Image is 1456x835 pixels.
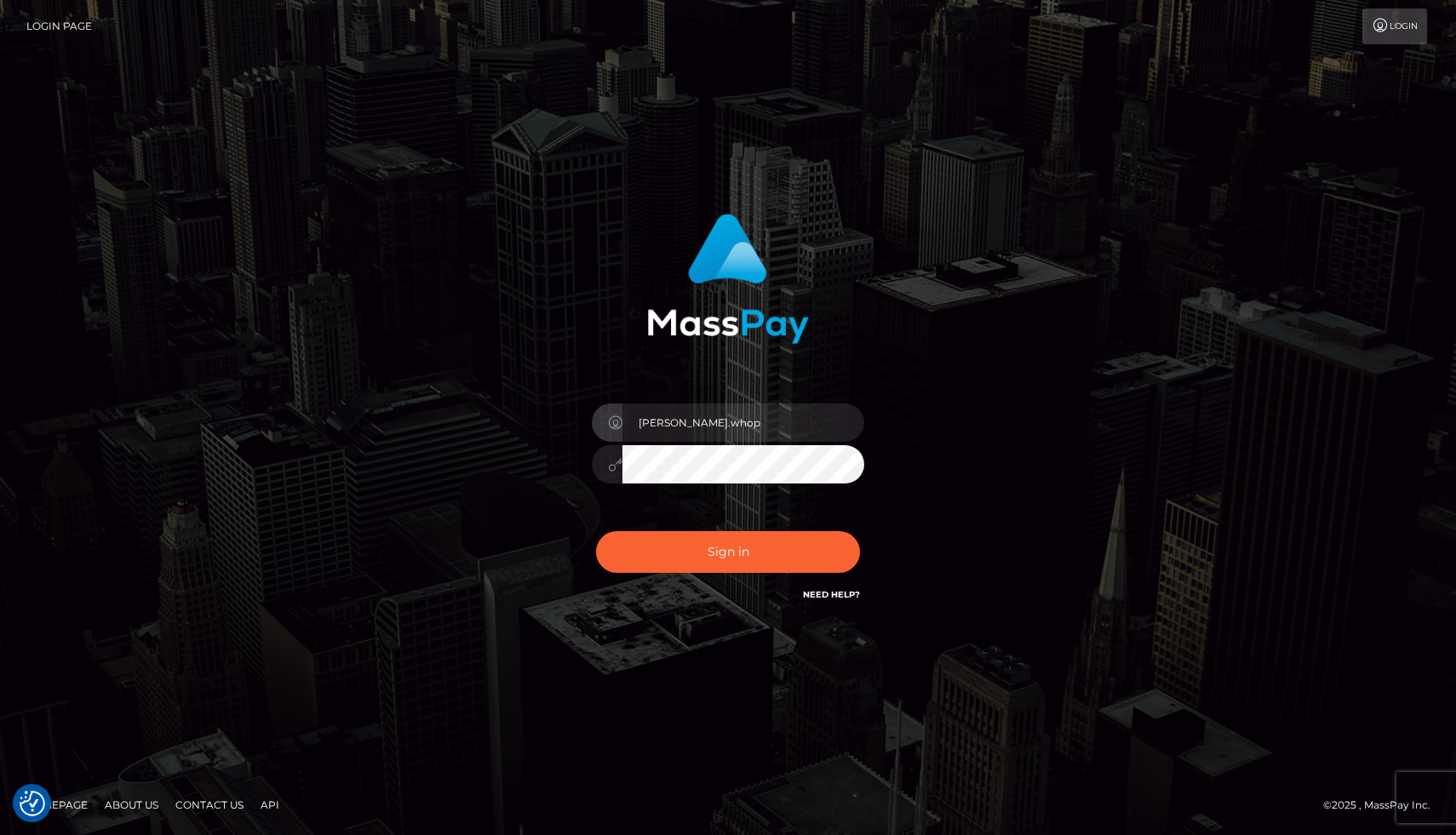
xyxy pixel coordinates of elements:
[1362,9,1427,44] a: Login
[1323,796,1443,815] div: © 2025 , MassPay Inc.
[20,791,45,816] button: Consent Preferences
[26,9,92,44] a: Login Page
[622,403,864,442] input: Username...
[254,792,286,818] a: API
[647,214,809,344] img: MassPay Login
[803,589,860,600] a: Need Help?
[20,791,45,816] img: Revisit consent button
[169,792,250,818] a: Contact Us
[98,792,165,818] a: About Us
[596,531,860,573] button: Sign in
[19,792,95,818] a: Homepage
